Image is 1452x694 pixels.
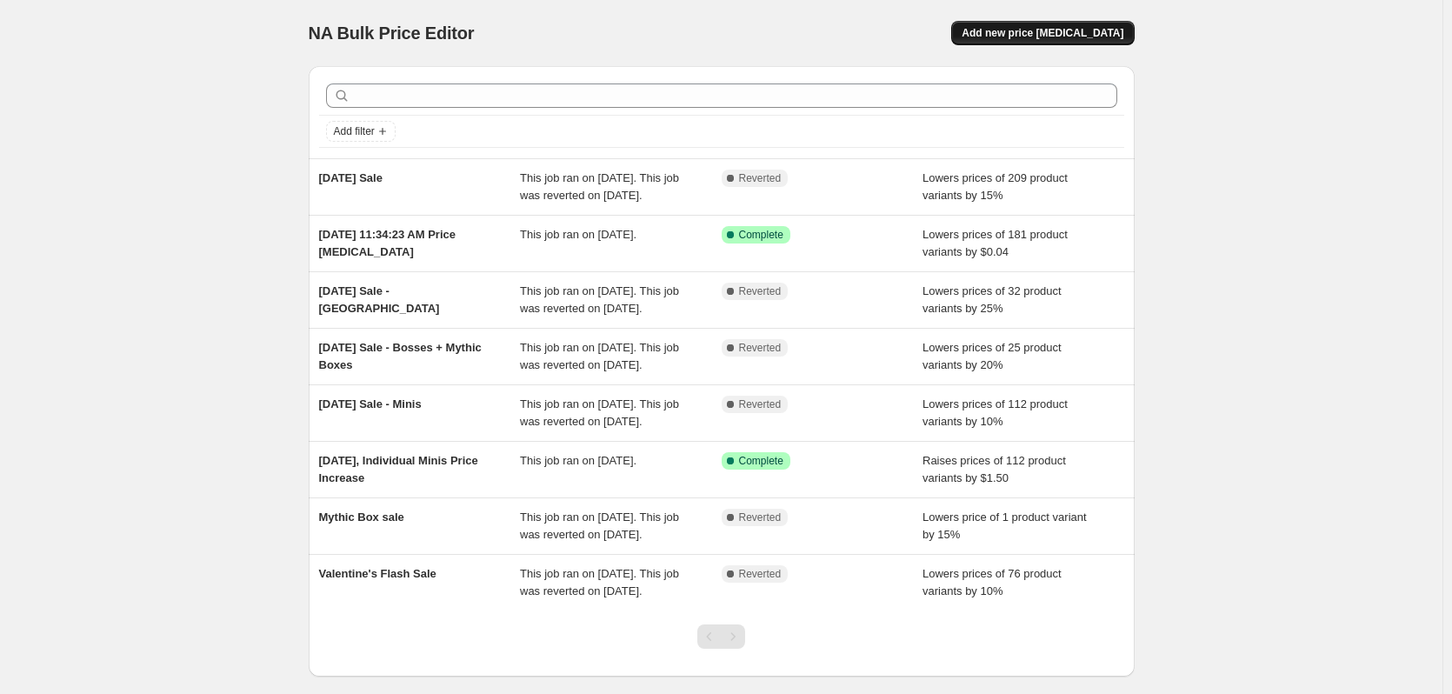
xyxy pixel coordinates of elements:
[697,624,745,649] nav: Pagination
[520,171,679,202] span: This job ran on [DATE]. This job was reverted on [DATE].
[739,171,782,185] span: Reverted
[922,341,1062,371] span: Lowers prices of 25 product variants by 20%
[319,454,478,484] span: [DATE], Individual Minis Price Increase
[922,567,1062,597] span: Lowers prices of 76 product variants by 10%
[520,397,679,428] span: This job ran on [DATE]. This job was reverted on [DATE].
[951,21,1134,45] button: Add new price [MEDICAL_DATA]
[739,567,782,581] span: Reverted
[334,124,375,138] span: Add filter
[520,341,679,371] span: This job ran on [DATE]. This job was reverted on [DATE].
[922,228,1068,258] span: Lowers prices of 181 product variants by $0.04
[319,397,422,410] span: [DATE] Sale - Minis
[922,171,1068,202] span: Lowers prices of 209 product variants by 15%
[922,510,1087,541] span: Lowers price of 1 product variant by 15%
[520,454,636,467] span: This job ran on [DATE].
[319,567,436,580] span: Valentine's Flash Sale
[319,284,440,315] span: [DATE] Sale - [GEOGRAPHIC_DATA]
[739,510,782,524] span: Reverted
[319,510,404,524] span: Mythic Box sale
[922,397,1068,428] span: Lowers prices of 112 product variants by 10%
[739,228,783,242] span: Complete
[326,121,396,142] button: Add filter
[520,567,679,597] span: This job ran on [DATE]. This job was reverted on [DATE].
[739,341,782,355] span: Reverted
[520,284,679,315] span: This job ran on [DATE]. This job was reverted on [DATE].
[319,341,482,371] span: [DATE] Sale - Bosses + Mythic Boxes
[520,228,636,241] span: This job ran on [DATE].
[922,454,1066,484] span: Raises prices of 112 product variants by $1.50
[319,228,456,258] span: [DATE] 11:34:23 AM Price [MEDICAL_DATA]
[922,284,1062,315] span: Lowers prices of 32 product variants by 25%
[739,397,782,411] span: Reverted
[739,284,782,298] span: Reverted
[309,23,475,43] span: NA Bulk Price Editor
[962,26,1123,40] span: Add new price [MEDICAL_DATA]
[319,171,383,184] span: [DATE] Sale
[739,454,783,468] span: Complete
[520,510,679,541] span: This job ran on [DATE]. This job was reverted on [DATE].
